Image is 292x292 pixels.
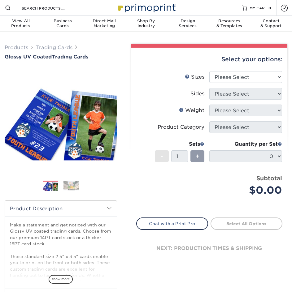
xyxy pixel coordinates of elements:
[268,6,271,10] span: 0
[83,19,125,28] div: Marketing
[42,19,84,28] div: Cards
[195,152,199,161] span: +
[209,16,251,32] a: Resources& Templates
[42,16,84,32] a: BusinessCards
[136,48,282,71] div: Select your options:
[167,19,209,28] div: Services
[63,181,79,191] img: Trading Cards 02
[115,1,177,14] img: Primoprint
[42,19,84,24] span: Business
[209,19,251,24] span: Resources
[250,5,267,11] span: MY CART
[179,107,204,114] div: Weight
[250,16,292,32] a: Contact& Support
[160,152,163,161] span: -
[5,54,117,60] a: Glossy UV CoatedTrading Cards
[136,217,208,230] a: Chat with a Print Pro
[136,230,282,267] div: next: production times & shipping
[5,54,117,60] h1: Trading Cards
[167,16,209,32] a: DesignServices
[5,83,117,160] img: Glossy UV Coated 01
[155,140,204,148] div: Sets
[125,19,167,24] span: Shop By
[256,175,282,182] strong: Subtotal
[125,19,167,28] div: Industry
[209,19,251,28] div: & Templates
[2,273,53,290] iframe: Google Customer Reviews
[83,19,125,24] span: Direct Mail
[5,201,117,217] h2: Product Description
[83,16,125,32] a: Direct MailMarketing
[158,123,204,131] div: Product Category
[5,45,28,50] a: Products
[214,183,282,198] div: $0.00
[167,19,209,24] span: Design
[250,19,292,28] div: & Support
[185,73,204,81] div: Sizes
[49,275,73,283] span: show more
[5,54,52,60] span: Glossy UV Coated
[36,45,72,50] a: Trading Cards
[125,16,167,32] a: Shop ByIndustry
[250,19,292,24] span: Contact
[21,4,81,12] input: SEARCH PRODUCTS.....
[209,140,282,148] div: Quantity per Set
[190,90,204,97] div: Sides
[211,217,282,230] a: Select All Options
[43,181,58,191] img: Trading Cards 01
